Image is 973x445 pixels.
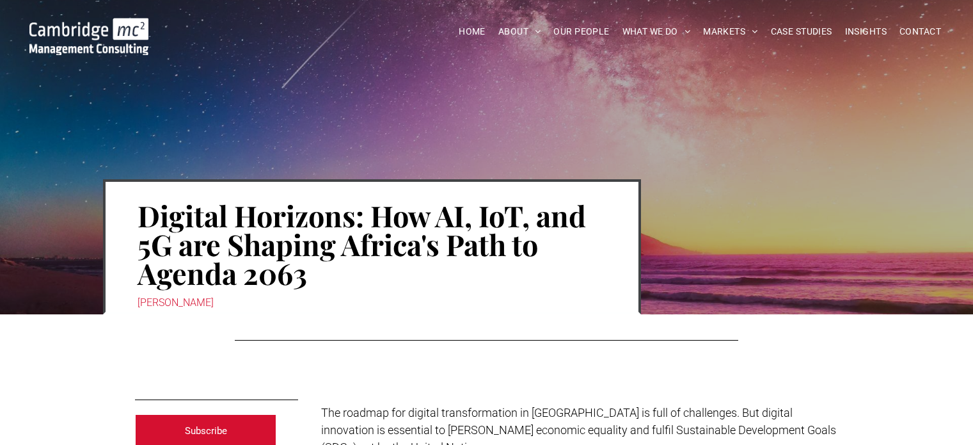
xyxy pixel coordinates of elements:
[138,294,606,312] div: [PERSON_NAME]
[452,22,492,42] a: HOME
[616,22,697,42] a: WHAT WE DO
[697,22,764,42] a: MARKETS
[547,22,615,42] a: OUR PEOPLE
[839,22,893,42] a: INSIGHTS
[29,20,148,33] a: Your Business Transformed | Cambridge Management Consulting
[29,18,148,55] img: Go to Homepage
[492,22,548,42] a: ABOUT
[893,22,947,42] a: CONTACT
[764,22,839,42] a: CASE STUDIES
[138,200,606,289] h1: Digital Horizons: How AI, IoT, and 5G are Shaping Africa's Path to Agenda 2063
